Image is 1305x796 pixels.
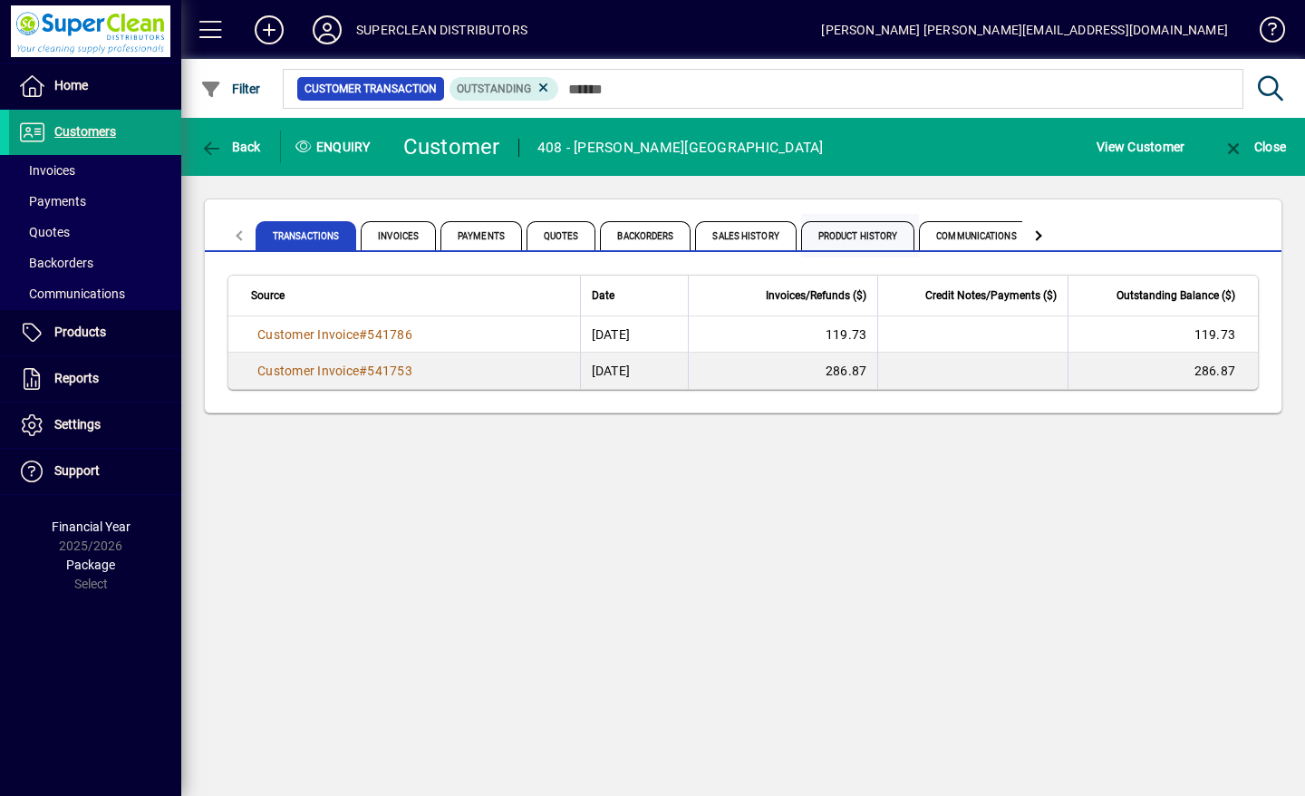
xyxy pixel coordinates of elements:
[9,186,181,217] a: Payments
[196,73,266,105] button: Filter
[359,364,367,378] span: #
[9,310,181,355] a: Products
[9,449,181,494] a: Support
[240,14,298,46] button: Add
[688,353,878,389] td: 286.87
[54,371,99,385] span: Reports
[1203,131,1305,163] app-page-header-button: Close enquiry
[1218,131,1290,163] button: Close
[1116,286,1235,306] span: Outstanding Balance ($)
[537,133,824,162] div: 408 - [PERSON_NAME][GEOGRAPHIC_DATA]
[54,78,88,92] span: Home
[600,221,691,250] span: Backorders
[257,327,359,342] span: Customer Invoice
[580,353,688,389] td: [DATE]
[359,327,367,342] span: #
[18,225,70,239] span: Quotes
[9,217,181,248] a: Quotes
[919,221,1033,250] span: Communications
[200,82,261,96] span: Filter
[821,15,1228,44] div: [PERSON_NAME] [PERSON_NAME][EMAIL_ADDRESS][DOMAIN_NAME]
[257,364,359,378] span: Customer Invoice
[766,286,866,306] span: Invoices/Refunds ($)
[304,80,437,98] span: Customer Transaction
[1068,353,1258,389] td: 286.87
[1092,131,1189,163] button: View Customer
[580,316,688,353] td: [DATE]
[54,325,106,339] span: Products
[449,77,559,101] mat-chip: Outstanding Status: Outstanding
[527,221,596,250] span: Quotes
[1223,140,1286,154] span: Close
[9,63,181,109] a: Home
[298,14,356,46] button: Profile
[18,286,125,301] span: Communications
[695,221,796,250] span: Sales History
[256,221,356,250] span: Transactions
[18,163,75,178] span: Invoices
[54,124,116,139] span: Customers
[18,256,93,270] span: Backorders
[251,286,285,306] span: Source
[9,403,181,448] a: Settings
[925,286,1057,306] span: Credit Notes/Payments ($)
[592,286,677,306] div: Date
[592,286,614,306] span: Date
[181,131,281,163] app-page-header-button: Back
[54,463,100,478] span: Support
[54,417,101,432] span: Settings
[9,248,181,278] a: Backorders
[457,83,531,95] span: Outstanding
[367,327,412,342] span: 541786
[281,132,390,161] div: Enquiry
[196,131,266,163] button: Back
[688,316,878,353] td: 119.73
[251,361,419,381] a: Customer Invoice#541753
[9,278,181,309] a: Communications
[52,519,130,534] span: Financial Year
[440,221,522,250] span: Payments
[367,364,412,378] span: 541753
[356,15,527,44] div: SUPERCLEAN DISTRIBUTORS
[361,221,436,250] span: Invoices
[9,155,181,186] a: Invoices
[403,132,500,161] div: Customer
[1097,132,1184,161] span: View Customer
[1246,4,1282,63] a: Knowledge Base
[200,140,261,154] span: Back
[1068,316,1258,353] td: 119.73
[18,194,86,209] span: Payments
[251,325,419,345] a: Customer Invoice#541786
[801,221,915,250] span: Product History
[66,558,115,572] span: Package
[9,356,181,402] a: Reports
